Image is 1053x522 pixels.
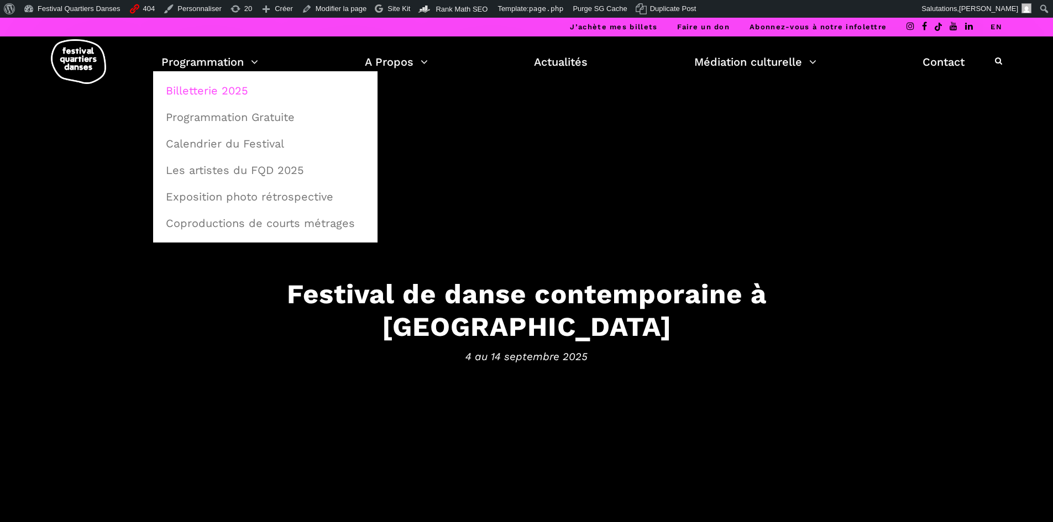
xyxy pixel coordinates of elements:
[436,5,488,13] span: Rank Math SEO
[159,210,371,236] a: Coproductions de courts métrages
[159,131,371,156] a: Calendrier du Festival
[184,348,869,365] span: 4 au 14 septembre 2025
[159,157,371,183] a: Les artistes du FQD 2025
[387,4,410,13] span: Site Kit
[161,52,258,71] a: Programmation
[534,52,588,71] a: Actualités
[677,23,730,31] a: Faire un don
[959,4,1018,13] span: [PERSON_NAME]
[529,4,564,13] span: page.php
[750,23,887,31] a: Abonnez-vous à notre infolettre
[991,23,1002,31] a: EN
[159,78,371,103] a: Billetterie 2025
[694,52,816,71] a: Médiation culturelle
[570,23,657,31] a: J’achète mes billets
[184,278,869,343] h3: Festival de danse contemporaine à [GEOGRAPHIC_DATA]
[51,39,106,84] img: logo-fqd-med
[159,104,371,130] a: Programmation Gratuite
[159,184,371,209] a: Exposition photo rétrospective
[923,52,965,71] a: Contact
[365,52,428,71] a: A Propos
